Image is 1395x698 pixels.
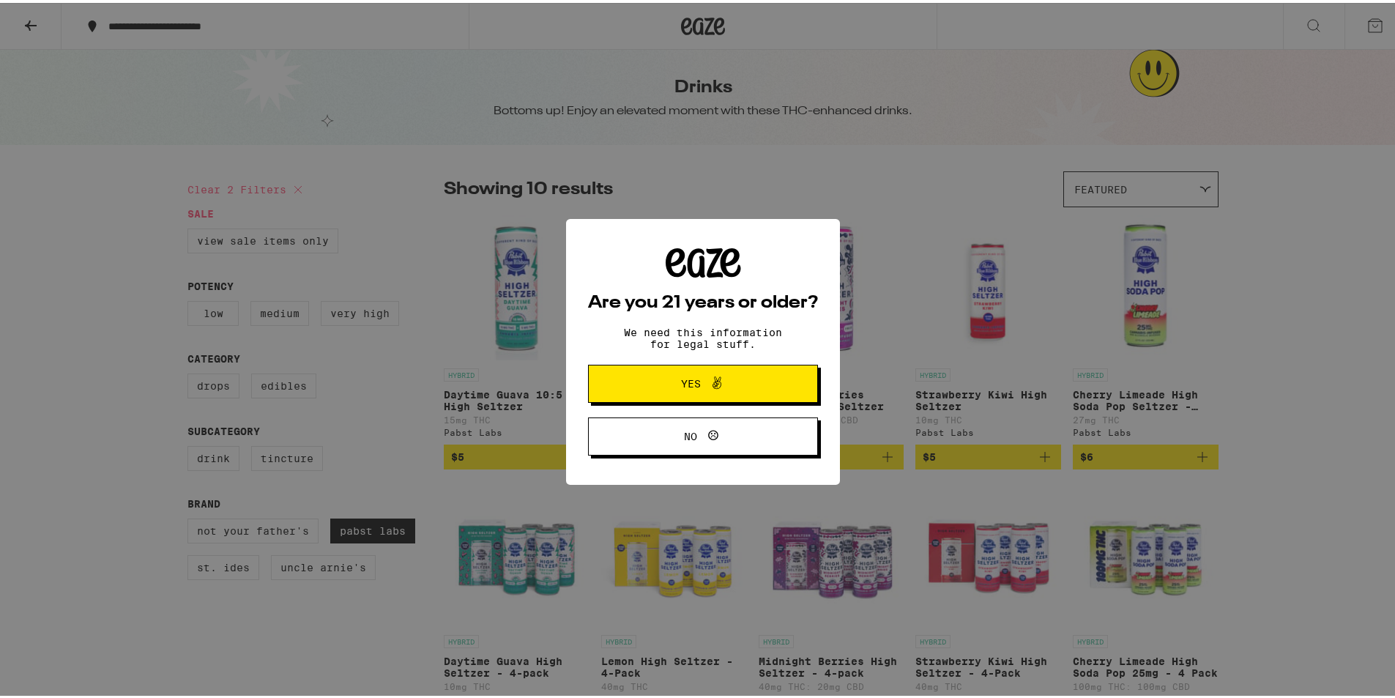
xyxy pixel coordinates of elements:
[588,362,818,400] button: Yes
[684,428,697,439] span: No
[9,10,105,22] span: Hi. Need any help?
[681,376,701,386] span: Yes
[588,415,818,453] button: No
[588,292,818,309] h2: Are you 21 years or older?
[611,324,795,347] p: We need this information for legal stuff.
